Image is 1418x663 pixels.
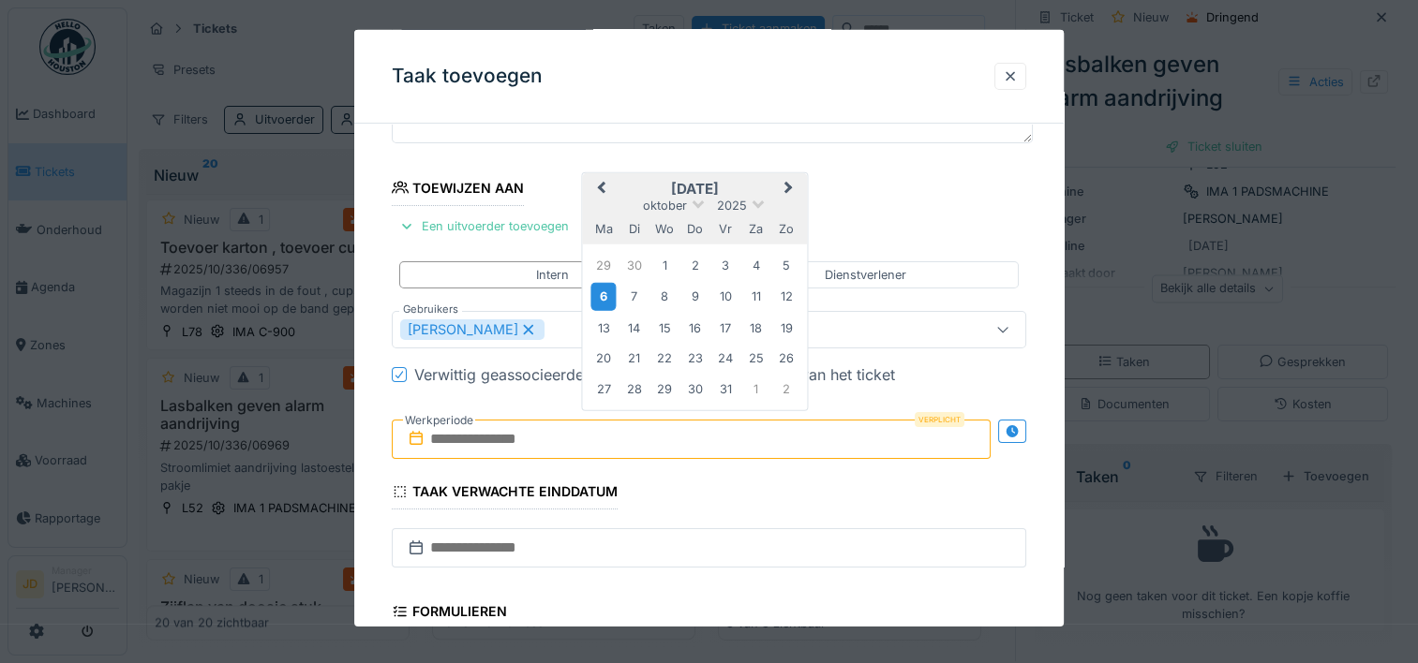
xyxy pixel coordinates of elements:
[743,252,769,277] div: Choose zaterdag 4 oktober 2025
[392,174,524,206] div: Toewijzen aan
[652,284,678,309] div: Choose woensdag 8 oktober 2025
[591,346,617,371] div: Choose maandag 20 oktober 2025
[399,302,462,317] label: Gebruikers
[591,283,617,310] div: Choose maandag 6 oktober 2025
[776,175,806,205] button: Next Month
[682,284,708,309] div: Choose donderdag 9 oktober 2025
[621,346,647,371] div: Choose dinsdag 21 oktober 2025
[652,315,678,340] div: Choose woensdag 15 oktober 2025
[621,216,647,242] div: dinsdag
[591,315,617,340] div: Choose maandag 13 oktober 2025
[743,346,769,371] div: Choose zaterdag 25 oktober 2025
[392,65,543,88] h3: Taak toevoegen
[392,478,618,509] div: Taak verwachte einddatum
[743,376,769,401] div: Choose zaterdag 1 november 2025
[713,346,739,371] div: Choose vrijdag 24 oktober 2025
[682,315,708,340] div: Choose donderdag 16 oktober 2025
[682,346,708,371] div: Choose donderdag 23 oktober 2025
[392,597,507,629] div: Formulieren
[591,376,617,401] div: Choose maandag 27 oktober 2025
[773,216,799,242] div: zondag
[773,252,799,277] div: Choose zondag 5 oktober 2025
[643,199,687,213] span: oktober
[773,346,799,371] div: Choose zondag 26 oktober 2025
[682,376,708,401] div: Choose donderdag 30 oktober 2025
[392,214,576,239] div: Een uitvoerder toevoegen
[713,252,739,277] div: Choose vrijdag 3 oktober 2025
[621,315,647,340] div: Choose dinsdag 14 oktober 2025
[583,181,808,198] h2: [DATE]
[825,266,906,284] div: Dienstverlener
[682,216,708,242] div: donderdag
[536,266,569,284] div: Intern
[743,315,769,340] div: Choose zaterdag 18 oktober 2025
[403,410,475,431] label: Werkperiode
[743,216,769,242] div: zaterdag
[773,284,799,309] div: Choose zondag 12 oktober 2025
[717,199,747,213] span: 2025
[682,252,708,277] div: Choose donderdag 2 oktober 2025
[591,216,617,242] div: maandag
[591,252,617,277] div: Choose maandag 29 september 2025
[713,284,739,309] div: Choose vrijdag 10 oktober 2025
[400,319,545,340] div: [PERSON_NAME]
[652,252,678,277] div: Choose woensdag 1 oktober 2025
[621,252,647,277] div: Choose dinsdag 30 september 2025
[621,376,647,401] div: Choose dinsdag 28 oktober 2025
[589,250,801,404] div: Month oktober, 2025
[743,284,769,309] div: Choose zaterdag 11 oktober 2025
[915,412,964,427] div: Verplicht
[652,216,678,242] div: woensdag
[773,376,799,401] div: Choose zondag 2 november 2025
[414,363,895,386] div: Verwittig geassocieerde gebruikers van het genereren van het ticket
[773,315,799,340] div: Choose zondag 19 oktober 2025
[652,376,678,401] div: Choose woensdag 29 oktober 2025
[713,376,739,401] div: Choose vrijdag 31 oktober 2025
[713,315,739,340] div: Choose vrijdag 17 oktober 2025
[652,346,678,371] div: Choose woensdag 22 oktober 2025
[621,284,647,309] div: Choose dinsdag 7 oktober 2025
[713,216,739,242] div: vrijdag
[585,175,615,205] button: Previous Month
